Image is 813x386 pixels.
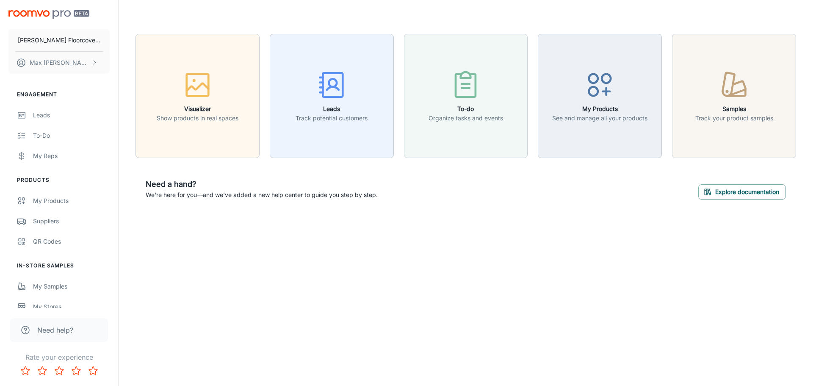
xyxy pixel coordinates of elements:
div: Leads [33,111,110,120]
div: Suppliers [33,217,110,226]
h6: To-do [429,104,503,114]
img: Roomvo PRO Beta [8,10,89,19]
a: SamplesTrack your product samples [672,91,796,100]
button: Max [PERSON_NAME] [8,52,110,74]
h6: Leads [296,104,368,114]
h6: My Products [552,104,647,114]
p: We're here for you—and we've added a new help center to guide you step by step. [146,190,378,200]
a: To-doOrganize tasks and events [404,91,528,100]
p: Track your product samples [695,114,773,123]
div: QR Codes [33,237,110,246]
p: Track potential customers [296,114,368,123]
h6: Need a hand? [146,178,378,190]
a: LeadsTrack potential customers [270,91,394,100]
p: See and manage all your products [552,114,647,123]
div: My Products [33,196,110,205]
a: My ProductsSee and manage all your products [538,91,662,100]
button: VisualizerShow products in real spaces [135,34,260,158]
p: Max [PERSON_NAME] [30,58,89,67]
p: Show products in real spaces [157,114,238,123]
button: My ProductsSee and manage all your products [538,34,662,158]
div: To-do [33,131,110,140]
p: Organize tasks and events [429,114,503,123]
button: [PERSON_NAME] Floorcovering [8,29,110,51]
button: To-doOrganize tasks and events [404,34,528,158]
h6: Visualizer [157,104,238,114]
a: Explore documentation [698,187,786,195]
p: [PERSON_NAME] Floorcovering [18,36,100,45]
button: Explore documentation [698,184,786,200]
button: SamplesTrack your product samples [672,34,796,158]
h6: Samples [695,104,773,114]
button: LeadsTrack potential customers [270,34,394,158]
div: My Reps [33,151,110,161]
